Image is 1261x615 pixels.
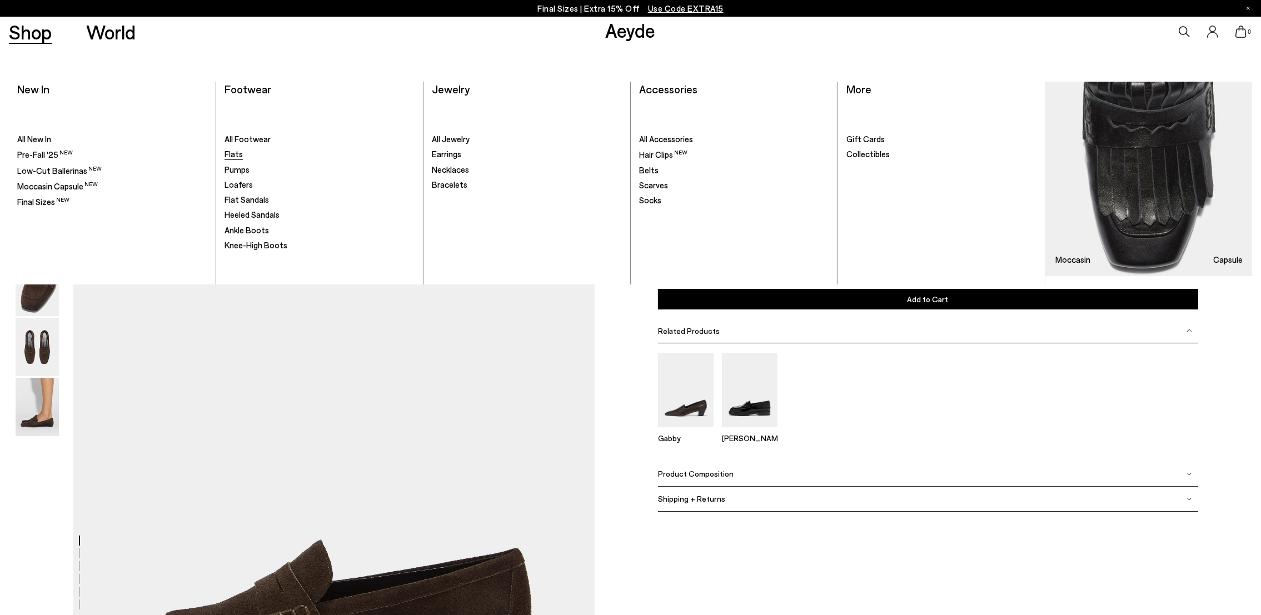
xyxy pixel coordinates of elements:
[658,419,714,443] a: Gabby Almond-Toe Loafers Gabby
[225,240,287,250] span: Knee-High Boots
[432,134,621,145] a: All Jewelry
[17,181,98,191] span: Moccasin Capsule
[658,353,714,427] img: Gabby Almond-Toe Loafers
[432,164,621,176] a: Necklaces
[17,134,51,144] span: All New In
[639,149,687,159] span: Hair Clips
[1235,26,1247,38] a: 0
[432,179,621,191] a: Bracelets
[1187,496,1192,502] img: svg%3E
[639,165,659,175] span: Belts
[225,134,271,144] span: All Footwear
[1045,82,1252,276] img: Mobile_e6eede4d-78b8-4bd1-ae2a-4197e375e133_900x.jpg
[225,179,414,191] a: Loafers
[17,181,207,192] a: Moccasin Capsule
[1045,82,1252,276] a: Moccasin Capsule
[225,82,271,96] a: Footwear
[16,378,59,436] img: Lana Suede Loafers - Image 6
[846,134,1036,145] a: Gift Cards
[1187,471,1192,477] img: svg%3E
[658,326,720,336] span: Related Products
[86,22,136,42] a: World
[846,82,871,96] a: More
[639,149,829,161] a: Hair Clips
[17,82,49,96] a: New In
[639,165,829,176] a: Belts
[639,195,829,206] a: Socks
[658,469,734,478] span: Product Composition
[16,318,59,376] img: Lana Suede Loafers - Image 5
[722,353,777,427] img: Leon Loafers
[908,294,949,304] span: Add to Cart
[639,134,693,144] span: All Accessories
[17,197,69,207] span: Final Sizes
[17,134,207,145] a: All New In
[16,258,59,316] img: Lana Suede Loafers - Image 4
[9,22,52,42] a: Shop
[225,164,414,176] a: Pumps
[225,225,414,236] a: Ankle Boots
[17,149,207,161] a: Pre-Fall '25
[225,209,414,221] a: Heeled Sandals
[432,82,470,96] a: Jewelry
[658,494,725,503] span: Shipping + Returns
[846,149,890,159] span: Collectibles
[225,240,414,251] a: Knee-High Boots
[17,166,102,176] span: Low-Cut Ballerinas
[658,433,714,443] p: Gabby
[537,2,724,16] p: Final Sizes | Extra 15% Off
[639,180,668,190] span: Scarves
[432,179,467,189] span: Bracelets
[658,289,1198,309] button: Add to Cart
[225,194,269,204] span: Flat Sandals
[225,194,414,206] a: Flat Sandals
[1055,256,1090,264] h3: Moccasin
[639,180,829,191] a: Scarves
[225,134,414,145] a: All Footwear
[432,149,461,159] span: Earrings
[17,149,73,159] span: Pre-Fall '25
[648,3,724,13] span: Navigate to /collections/ss25-final-sizes
[605,18,655,42] a: Aeyde
[432,134,470,144] span: All Jewelry
[225,149,243,159] span: Flats
[1187,328,1192,333] img: svg%3E
[639,134,829,145] a: All Accessories
[1247,29,1252,35] span: 0
[722,433,777,443] p: [PERSON_NAME]
[722,419,777,443] a: Leon Loafers [PERSON_NAME]
[225,209,280,219] span: Heeled Sandals
[17,196,207,208] a: Final Sizes
[432,149,621,160] a: Earrings
[17,165,207,177] a: Low-Cut Ballerinas
[1213,256,1243,264] h3: Capsule
[225,149,414,160] a: Flats
[846,149,1036,160] a: Collectibles
[432,164,469,174] span: Necklaces
[846,134,885,144] span: Gift Cards
[225,179,253,189] span: Loafers
[225,164,250,174] span: Pumps
[639,195,661,205] span: Socks
[639,82,697,96] a: Accessories
[225,225,269,235] span: Ankle Boots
